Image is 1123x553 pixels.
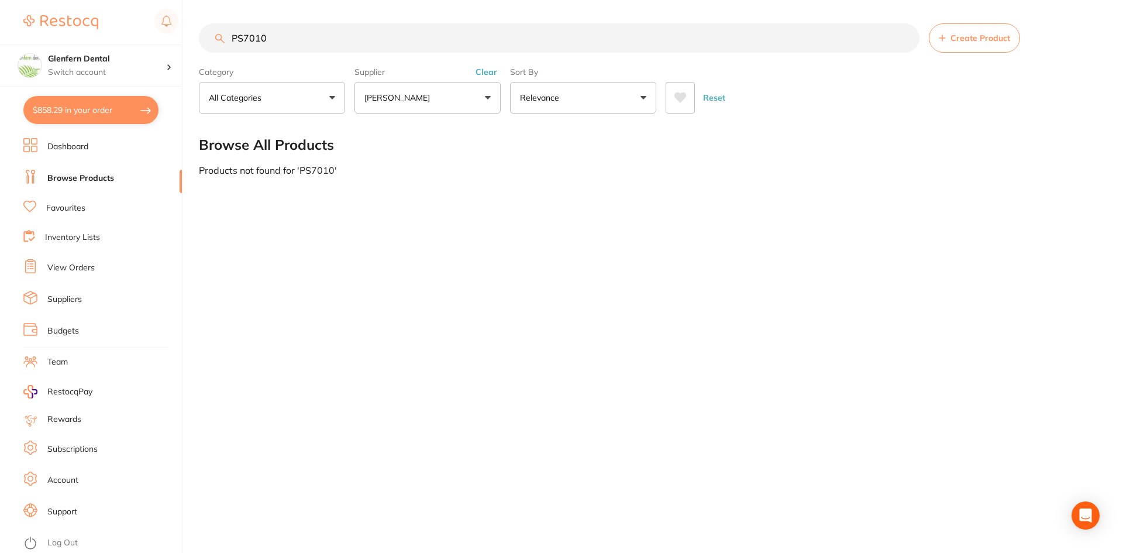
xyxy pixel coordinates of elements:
[48,67,166,78] p: Switch account
[929,23,1020,53] button: Create Product
[199,137,334,153] h2: Browse All Products
[520,92,564,104] p: Relevance
[23,96,159,124] button: $858.29 in your order
[354,82,501,114] button: [PERSON_NAME]
[209,92,266,104] p: All Categories
[510,82,656,114] button: Relevance
[45,232,100,243] a: Inventory Lists
[23,385,37,399] img: RestocqPay
[47,141,88,153] a: Dashboard
[47,386,92,398] span: RestocqPay
[48,53,166,65] h4: Glenfern Dental
[354,67,501,77] label: Supplier
[510,67,656,77] label: Sort By
[47,506,77,518] a: Support
[23,15,98,29] img: Restocq Logo
[18,54,42,77] img: Glenfern Dental
[364,92,435,104] p: [PERSON_NAME]
[23,385,92,399] a: RestocqPay
[199,165,1100,176] div: Products not found for ' PS7010 '
[46,202,85,214] a: Favourites
[199,23,919,53] input: Search Products
[950,33,1010,43] span: Create Product
[47,325,79,337] a: Budgets
[47,173,114,184] a: Browse Products
[700,82,729,114] button: Reset
[47,262,95,274] a: View Orders
[23,9,98,36] a: Restocq Logo
[1072,502,1100,530] div: Open Intercom Messenger
[47,356,68,368] a: Team
[47,444,98,455] a: Subscriptions
[47,294,82,305] a: Suppliers
[23,534,178,553] button: Log Out
[199,82,345,114] button: All Categories
[47,475,78,486] a: Account
[47,414,81,425] a: Rewards
[199,67,345,77] label: Category
[472,67,501,77] button: Clear
[47,537,78,549] a: Log Out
